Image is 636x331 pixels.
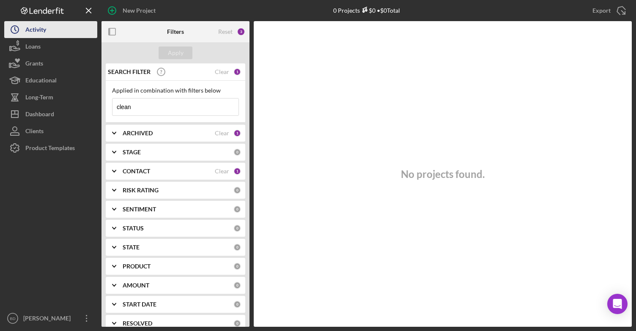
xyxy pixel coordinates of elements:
div: 0 [233,243,241,251]
text: BD [10,316,15,321]
b: START DATE [123,301,156,308]
div: 1 [233,167,241,175]
div: Clear [215,68,229,75]
div: 0 Projects • $0 Total [333,7,400,14]
b: STATUS [123,225,144,232]
b: RISK RATING [123,187,159,194]
div: Loans [25,38,41,57]
b: SENTIMENT [123,206,156,213]
div: 3 [237,27,245,36]
div: Product Templates [25,140,75,159]
b: ARCHIVED [123,130,153,137]
button: Loans [4,38,97,55]
div: 0 [233,263,241,270]
b: SEARCH FILTER [108,68,151,75]
div: 1 [233,68,241,76]
button: Apply [159,47,192,59]
button: Long-Term [4,89,97,106]
b: STAGE [123,149,141,156]
div: 0 [233,148,241,156]
div: $0 [360,7,376,14]
div: Export [592,2,611,19]
div: 1 [233,129,241,137]
div: Educational [25,72,57,91]
div: Long-Term [25,89,53,108]
div: 0 [233,186,241,194]
div: Clients [25,123,44,142]
b: CONTACT [123,168,150,175]
b: AMOUNT [123,282,149,289]
button: Clients [4,123,97,140]
div: 0 [233,205,241,213]
div: 0 [233,282,241,289]
div: Grants [25,55,43,74]
div: 0 [233,301,241,308]
div: New Project [123,2,156,19]
div: Open Intercom Messenger [607,294,628,314]
button: Dashboard [4,106,97,123]
h3: No projects found. [401,168,485,180]
div: 0 [233,320,241,327]
button: Grants [4,55,97,72]
button: Activity [4,21,97,38]
div: Clear [215,130,229,137]
div: Reset [218,28,233,35]
button: BD[PERSON_NAME] [4,310,97,327]
div: Clear [215,168,229,175]
div: Applied in combination with filters below [112,87,239,94]
button: Product Templates [4,140,97,156]
div: 0 [233,224,241,232]
button: Export [584,2,632,19]
div: Activity [25,21,46,40]
div: Apply [168,47,184,59]
button: Educational [4,72,97,89]
button: New Project [101,2,164,19]
b: PRODUCT [123,263,151,270]
div: Dashboard [25,106,54,125]
div: [PERSON_NAME] [21,310,76,329]
b: Filters [167,28,184,35]
b: STATE [123,244,140,251]
b: RESOLVED [123,320,152,327]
